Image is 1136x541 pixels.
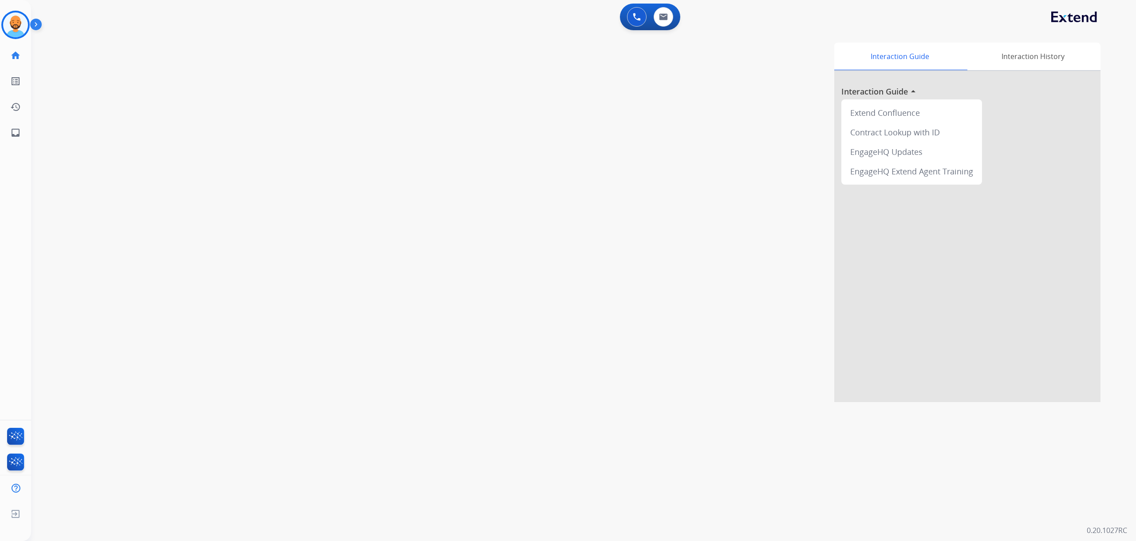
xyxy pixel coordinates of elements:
[845,122,978,142] div: Contract Lookup with ID
[3,12,28,37] img: avatar
[845,142,978,162] div: EngageHQ Updates
[10,127,21,138] mat-icon: inbox
[965,43,1100,70] div: Interaction History
[845,103,978,122] div: Extend Confluence
[834,43,965,70] div: Interaction Guide
[10,102,21,112] mat-icon: history
[845,162,978,181] div: EngageHQ Extend Agent Training
[10,76,21,87] mat-icon: list_alt
[10,50,21,61] mat-icon: home
[1087,525,1127,536] p: 0.20.1027RC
